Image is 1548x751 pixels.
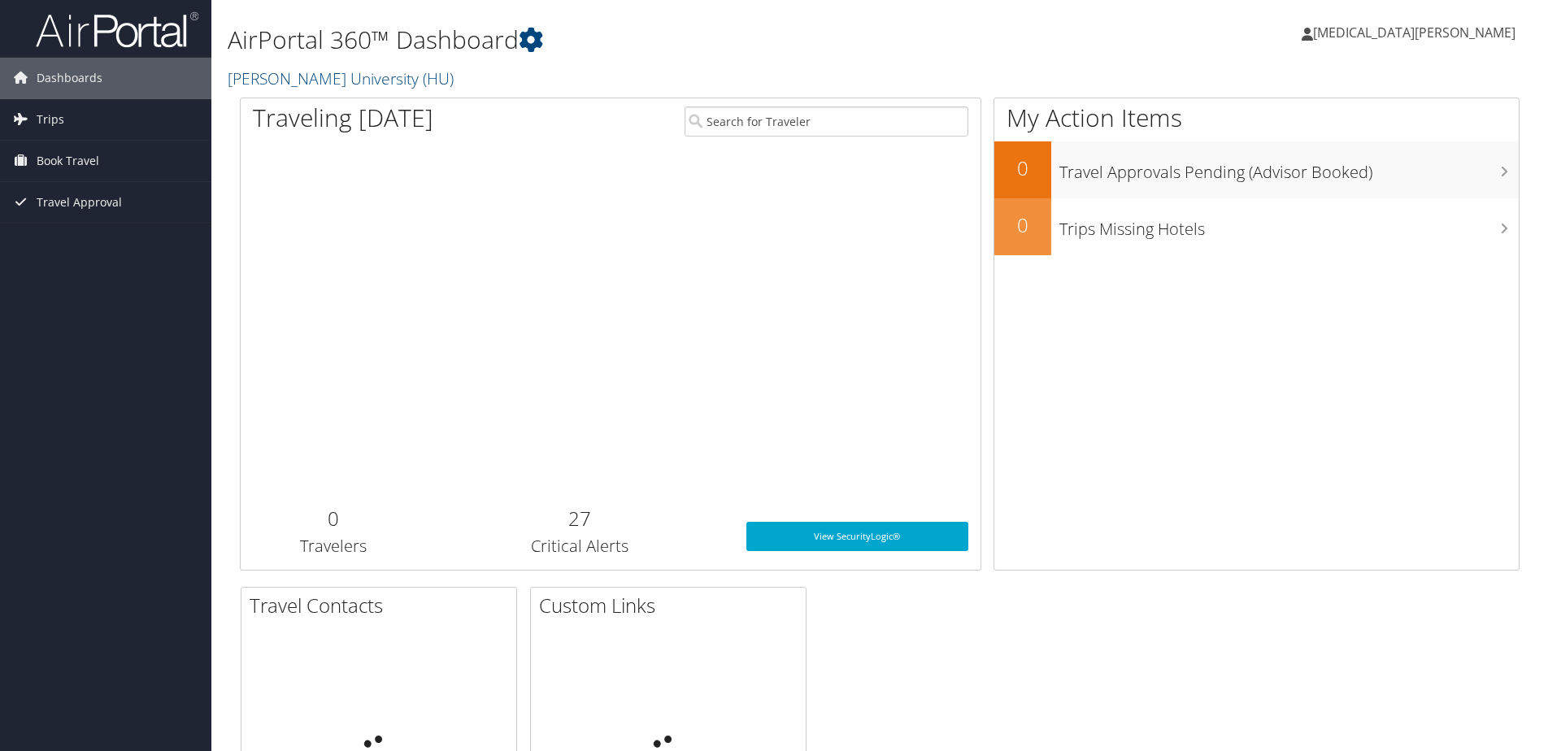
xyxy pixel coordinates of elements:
[253,505,413,532] h2: 0
[37,141,99,181] span: Book Travel
[994,198,1519,255] a: 0Trips Missing Hotels
[228,23,1097,57] h1: AirPortal 360™ Dashboard
[1059,210,1519,241] h3: Trips Missing Hotels
[1059,153,1519,184] h3: Travel Approvals Pending (Advisor Booked)
[228,67,458,89] a: [PERSON_NAME] University (HU)
[994,154,1051,182] h2: 0
[994,141,1519,198] a: 0Travel Approvals Pending (Advisor Booked)
[37,99,64,140] span: Trips
[994,211,1051,239] h2: 0
[746,522,968,551] a: View SecurityLogic®
[1302,8,1532,57] a: [MEDICAL_DATA][PERSON_NAME]
[37,58,102,98] span: Dashboards
[437,535,721,558] h3: Critical Alerts
[253,535,413,558] h3: Travelers
[37,182,122,223] span: Travel Approval
[1313,24,1515,41] span: [MEDICAL_DATA][PERSON_NAME]
[253,101,433,135] h1: Traveling [DATE]
[250,592,516,619] h2: Travel Contacts
[539,592,806,619] h2: Custom Links
[36,11,198,49] img: airportal-logo.png
[994,101,1519,135] h1: My Action Items
[437,505,721,532] h2: 27
[685,106,968,137] input: Search for Traveler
